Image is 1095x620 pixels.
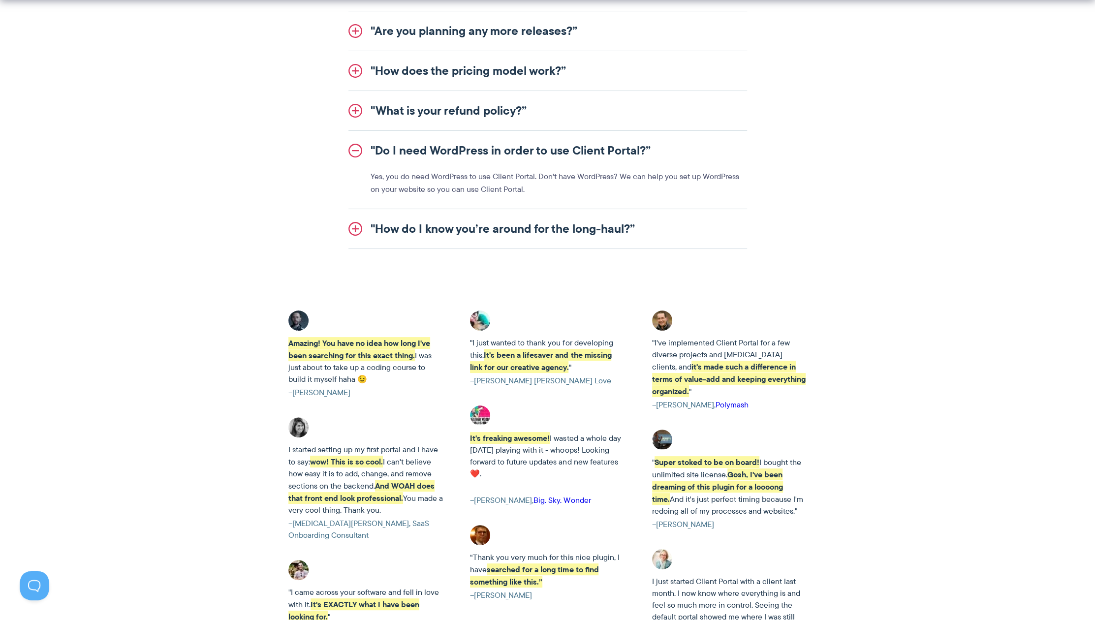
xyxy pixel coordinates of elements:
strong: wow! This is so cool. [310,456,383,467]
cite: –[PERSON_NAME], [470,495,625,506]
cite: –[PERSON_NAME], [652,399,807,411]
strong: Amazing! You have no idea how long I've been searching for this exact thing. [288,337,430,361]
iframe: Toggle Customer Support [20,571,49,600]
strong: It's been a lifesaver and the missing link for our creative agency. [470,349,611,373]
img: Client Portal testimonial - Adrian C [288,310,309,331]
p: I started setting up my first portal and I have to say: I can't believe how easy it is to add, ch... [288,444,443,516]
p: I was just about to take up a coding course to build it myself haha 😉 [288,337,443,385]
a: "Do I need WordPress in order to use Client Portal?” [348,131,747,170]
cite: –[PERSON_NAME] [PERSON_NAME] Love [470,375,625,387]
cite: –[PERSON_NAME] [652,519,807,530]
p: " I bought the unlimited site license. And it's just perfect timing because I'm redoing all of my... [652,456,807,517]
img: Client Portal testimonial [288,417,309,437]
p: Yes, you do need WordPress to use Client Portal. Don't have WordPress? We can help you set up Wor... [371,170,747,196]
strong: And WOAH does that front end look professional. [288,480,435,504]
a: "What is your refund policy?” [348,91,747,130]
strong: Super stoked to be on board! [655,456,759,468]
cite: –[MEDICAL_DATA][PERSON_NAME], SaaS Onboarding Consultant [288,518,443,541]
p: “Thank you very much for this nice plugin, I have [470,552,625,588]
a: Big. Sky. Wonder [533,495,591,506]
a: "How do I know you’re around for the long-haul?” [348,209,747,248]
a: Polymash [716,399,749,410]
strong: searched for a long time to find something like this.” [470,563,598,588]
p: "I just wanted to thank you for developing this. " [470,337,625,373]
cite: –[PERSON_NAME] [470,589,625,601]
img: Testimonial for Client Portal - Marci K [652,549,672,569]
img: Heather Woods Client Portal testimonial [470,405,490,426]
a: "How does the pricing model work?” [348,51,747,91]
cite: –[PERSON_NAME] [288,387,443,399]
strong: It's freaking awesome! [470,432,550,444]
strong: it's made such a difference in terms of value-add and keeping everything organized. [652,361,806,397]
a: "Are you planning any more releases?” [348,11,747,51]
strong: Gosh, I've been dreaming of this plugin for a loooong time. [652,468,783,505]
p: I wasted a whole day [DATE] playing with it - whoops! Looking forward to future updates and new f... [470,432,625,480]
p: "I've implemented Client Portal for a few diverse projects and [MEDICAL_DATA] clients, and " [652,337,807,398]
